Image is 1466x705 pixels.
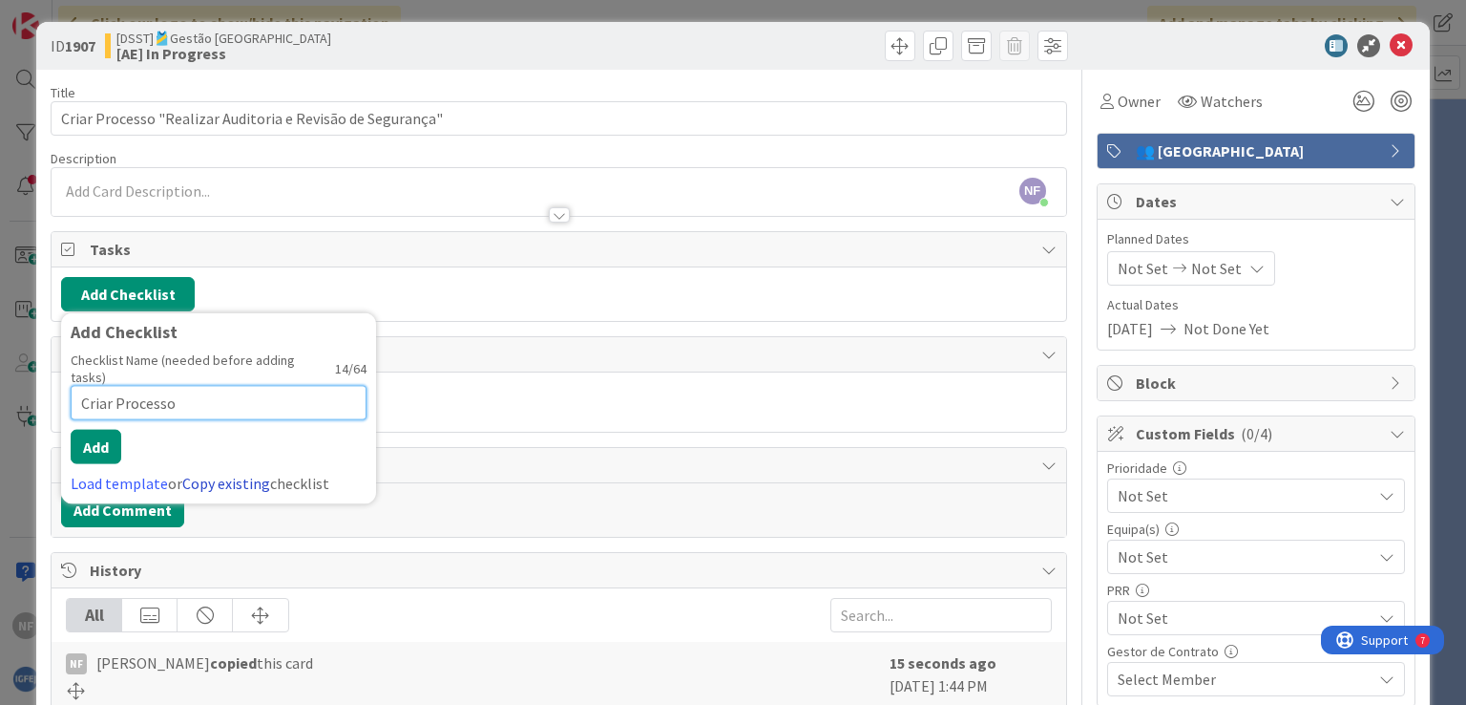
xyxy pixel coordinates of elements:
[1107,229,1405,249] span: Planned Dates
[1201,90,1263,113] span: Watchers
[90,343,1031,366] span: Links
[65,36,95,55] b: 1907
[890,652,1052,699] div: [DATE] 1:44 PM
[61,277,195,311] button: Add Checklist
[1118,257,1168,280] span: Not Set
[71,323,366,342] div: Add Checklist
[210,653,257,673] b: copied
[71,474,168,493] a: Load template
[1107,317,1153,340] span: [DATE]
[1118,668,1216,691] span: Select Member
[51,34,95,57] span: ID
[67,599,122,631] div: All
[1019,178,1046,204] span: NF
[51,101,1066,136] input: type card name here...
[1118,607,1372,630] span: Not Set
[1136,139,1380,162] span: 👥 [GEOGRAPHIC_DATA]
[61,493,184,527] button: Add Comment
[66,653,87,674] div: NF
[1241,424,1272,443] span: ( 0/4 )
[1107,461,1405,475] div: Prioridade
[890,653,996,673] b: 15 seconds ago
[1191,257,1242,280] span: Not Set
[1107,645,1405,658] div: Gestor de Contrato
[1118,545,1372,568] span: Not Set
[1107,584,1405,597] div: PRR
[182,474,270,493] a: Copy existing
[116,31,331,46] span: [DSST]🎽Gestão [GEOGRAPHIC_DATA]
[71,472,366,495] div: or checklist
[830,598,1052,632] input: Search...
[90,238,1031,261] span: Tasks
[1136,190,1380,213] span: Dates
[90,559,1031,582] span: History
[1136,422,1380,445] span: Custom Fields
[71,352,329,386] label: Checklist Name (needed before adding tasks)
[1118,482,1362,509] span: Not Set
[116,46,331,61] b: [AE] In Progress
[71,430,121,464] button: Add
[1136,372,1380,395] span: Block
[99,8,104,23] div: 7
[1107,295,1405,315] span: Actual Dates
[96,652,313,674] span: [PERSON_NAME] this card
[51,150,116,167] span: Description
[90,454,1031,477] span: Comments
[1118,90,1161,113] span: Owner
[1107,523,1405,536] div: Equipa(s)
[51,84,75,101] label: Title
[40,3,87,26] span: Support
[335,360,366,377] div: 14 / 64
[1183,317,1269,340] span: Not Done Yet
